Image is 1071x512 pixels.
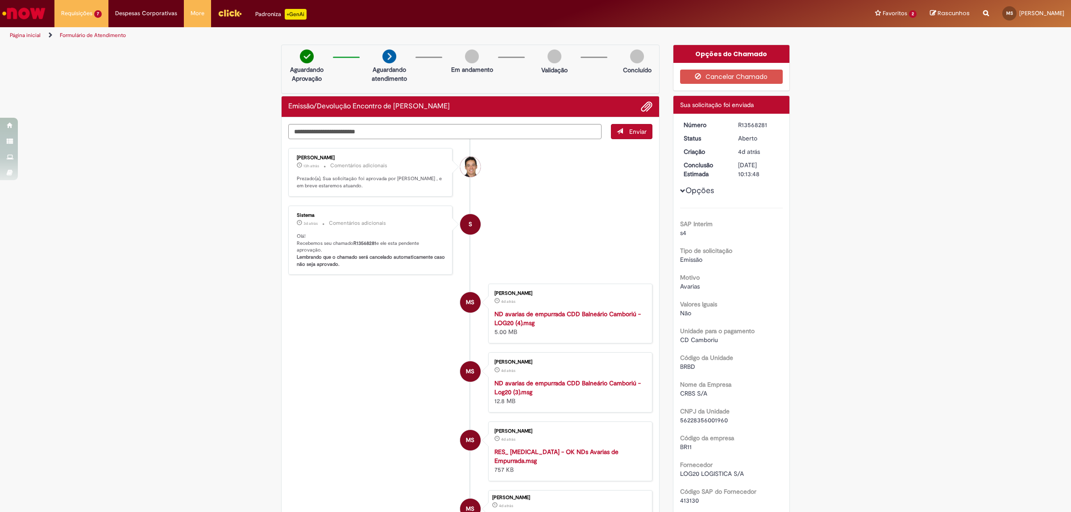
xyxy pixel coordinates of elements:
dt: Número [677,120,732,129]
b: Código da empresa [680,434,734,442]
span: MS [1006,10,1013,16]
b: Motivo [680,273,700,281]
span: 2 [909,10,917,18]
a: ND avarias de empurrada CDD Balneário Camboriú - LOG20 (4).msg [494,310,641,327]
span: Sua solicitação foi enviada [680,101,754,109]
div: Aberto [738,134,780,143]
time: 25/09/2025 17:35:04 [501,437,515,442]
button: Cancelar Chamado [680,70,783,84]
div: 757 KB [494,447,643,474]
time: 25/09/2025 17:35:44 [499,503,513,508]
b: Lembrando que o chamado será cancelado automaticamente caso não seja aprovado. [297,254,446,268]
span: CD Camboriu [680,336,718,344]
ul: Trilhas de página [7,27,707,44]
span: Despesas Corporativas [115,9,177,18]
span: Avarias [680,282,700,290]
div: Maria Eduarda Paulela Dos Santos [460,361,481,382]
time: 28/09/2025 19:30:46 [303,163,319,169]
div: 25/09/2025 17:35:44 [738,147,780,156]
dt: Status [677,134,732,143]
span: 56228356001960 [680,416,728,424]
span: MS [466,429,474,451]
span: 4d atrás [499,503,513,508]
button: Adicionar anexos [641,101,652,112]
time: 25/09/2025 17:35:30 [501,299,515,304]
a: Formulário de Atendimento [60,32,126,39]
span: MS [466,292,474,313]
p: Aguardando atendimento [368,65,411,83]
b: Fornecedor [680,461,713,469]
span: S [469,214,472,235]
a: Página inicial [10,32,41,39]
div: Opções do Chamado [673,45,790,63]
p: +GenAi [285,9,307,20]
div: Maria Eduarda Paulela Dos Santos [460,292,481,313]
img: arrow-next.png [382,50,396,63]
small: Comentários adicionais [330,162,387,169]
a: Rascunhos [930,9,970,18]
img: check-circle-green.png [300,50,314,63]
span: Enviar [629,128,647,136]
span: 7 [94,10,102,18]
p: Em andamento [451,65,493,74]
div: Padroniza [255,9,307,20]
img: ServiceNow [1,4,47,22]
img: img-circle-grey.png [465,50,479,63]
span: Requisições [61,9,92,18]
div: Sistema [297,213,445,218]
h2: Emissão/Devolução Encontro de Contas Fornecedor Histórico de tíquete [288,103,450,111]
a: ND avarias de empurrada CDD Balneário Camboriú - Log20 (3).msg [494,379,641,396]
img: img-circle-grey.png [548,50,561,63]
textarea: Digite sua mensagem aqui... [288,124,602,140]
p: Aguardando Aprovação [285,65,328,83]
div: Maria Eduarda Paulela Dos Santos [460,430,481,450]
b: Valores Iguais [680,300,717,308]
b: CNPJ da Unidade [680,407,730,415]
div: [DATE] 10:13:48 [738,161,780,178]
span: 4d atrás [501,299,515,304]
a: RES_ [MEDICAL_DATA] - OK NDs Avarias de Empurrada.msg [494,448,619,465]
div: [PERSON_NAME] [494,359,643,365]
dt: Criação [677,147,732,156]
b: Código SAP do Fornecedor [680,487,756,495]
span: 3d atrás [303,221,318,226]
span: More [191,9,204,18]
span: 4d atrás [501,368,515,373]
b: Código da Unidade [680,354,733,362]
p: Prezado(a), Sua solicitação foi aprovada por [PERSON_NAME] , e em breve estaremos atuando. [297,175,445,189]
small: Comentários adicionais [329,219,386,227]
span: CRBS S/A [680,389,707,397]
span: BRBD [680,363,695,371]
p: Concluído [623,66,652,74]
span: s4 [680,229,686,237]
div: [PERSON_NAME] [297,155,445,161]
b: Tipo de solicitação [680,247,732,255]
button: Enviar [611,124,652,139]
b: Nome da Empresa [680,380,731,388]
span: LOG20 LOGISTICA S/A [680,470,744,478]
span: 13h atrás [303,163,319,169]
span: [PERSON_NAME] [1019,9,1064,17]
span: 413130 [680,496,699,504]
div: System [460,214,481,235]
div: [PERSON_NAME] [492,495,648,500]
span: BR11 [680,443,692,451]
p: Olá! Recebemos seu chamado e ele esta pendente aprovação. [297,233,445,268]
span: 4d atrás [738,148,760,156]
div: 5.00 MB [494,310,643,336]
div: [PERSON_NAME] [494,429,643,434]
img: img-circle-grey.png [630,50,644,63]
b: SAP Interim [680,220,713,228]
dt: Conclusão Estimada [677,161,732,178]
span: Rascunhos [938,9,970,17]
b: Unidade para o pagamento [680,327,755,335]
span: MS [466,361,474,382]
b: R13568281 [353,240,376,247]
time: 25/09/2025 17:35:44 [738,148,760,156]
span: Não [680,309,691,317]
span: Emissão [680,256,702,264]
p: Validação [541,66,568,74]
